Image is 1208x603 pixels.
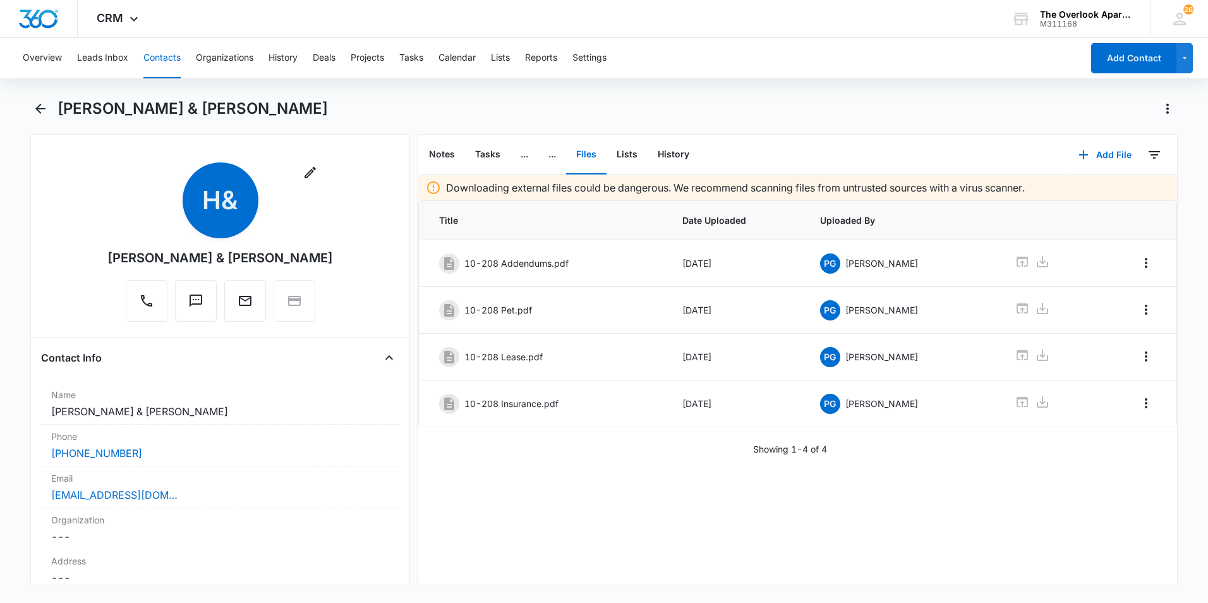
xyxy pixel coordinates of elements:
p: 10-208 Addendums.pdf [464,257,569,270]
div: [PERSON_NAME] & [PERSON_NAME] [107,248,333,267]
button: Projects [351,38,384,78]
span: Date Uploaded [682,214,790,227]
a: Email [224,300,266,310]
label: Organization [51,513,389,527]
p: [PERSON_NAME] [845,397,918,410]
button: Settings [572,38,607,78]
button: Overview [23,38,62,78]
label: Address [51,554,389,568]
button: Files [566,135,607,174]
div: Organization--- [41,508,399,549]
td: [DATE] [667,287,805,334]
a: [EMAIL_ADDRESS][DOMAIN_NAME] [51,487,178,502]
h4: Contact Info [41,350,102,365]
span: 26 [1183,4,1193,15]
button: Add File [1066,140,1144,170]
button: Overflow Menu [1136,393,1156,413]
span: H& [183,162,258,238]
span: PG [820,347,840,367]
button: Call [126,280,167,322]
span: PG [820,253,840,274]
p: [PERSON_NAME] [845,303,918,317]
button: Overflow Menu [1136,300,1156,320]
button: Notes [419,135,465,174]
label: Name [51,388,389,401]
button: Deals [313,38,335,78]
a: Text [175,300,217,310]
p: 10-208 Insurance.pdf [464,397,559,410]
div: notifications count [1183,4,1193,15]
button: Text [175,280,217,322]
td: [DATE] [667,240,805,287]
p: Showing 1-4 of 4 [753,442,827,456]
div: account name [1040,9,1132,20]
button: Lists [491,38,510,78]
button: Tasks [465,135,510,174]
div: Name[PERSON_NAME] & [PERSON_NAME] [41,383,399,425]
button: Leads Inbox [77,38,128,78]
label: Phone [51,430,389,443]
button: Overflow Menu [1136,346,1156,367]
p: 10-208 Lease.pdf [464,350,543,363]
button: Tasks [399,38,423,78]
button: ... [538,135,566,174]
a: Call [126,300,167,310]
span: CRM [97,11,123,25]
div: account id [1040,20,1132,28]
a: [PHONE_NUMBER] [51,446,142,461]
span: Uploaded By [820,214,984,227]
span: PG [820,300,840,320]
h1: [PERSON_NAME] & [PERSON_NAME] [57,99,328,118]
div: Email[EMAIL_ADDRESS][DOMAIN_NAME] [41,466,399,508]
dd: [PERSON_NAME] & [PERSON_NAME] [51,404,389,419]
button: History [269,38,298,78]
button: Actions [1157,99,1178,119]
button: Filters [1144,145,1164,165]
button: Organizations [196,38,253,78]
div: Phone[PHONE_NUMBER] [41,425,399,466]
dd: --- [51,570,389,585]
button: Overflow Menu [1136,253,1156,273]
span: Title [439,214,652,227]
p: 10-208 Pet.pdf [464,303,532,317]
button: Back [30,99,50,119]
button: History [648,135,699,174]
button: Reports [525,38,557,78]
button: Close [379,348,399,368]
button: ... [510,135,538,174]
div: Address--- [41,549,399,591]
td: [DATE] [667,381,805,427]
button: Add Contact [1091,43,1176,73]
p: [PERSON_NAME] [845,350,918,363]
label: Email [51,472,389,485]
button: Contacts [143,38,181,78]
button: Email [224,280,266,322]
dd: --- [51,529,389,544]
button: Calendar [438,38,476,78]
p: [PERSON_NAME] [845,257,918,270]
button: Lists [607,135,648,174]
td: [DATE] [667,334,805,381]
span: PG [820,394,840,414]
p: Downloading external files could be dangerous. We recommend scanning files from untrusted sources... [446,180,1025,195]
